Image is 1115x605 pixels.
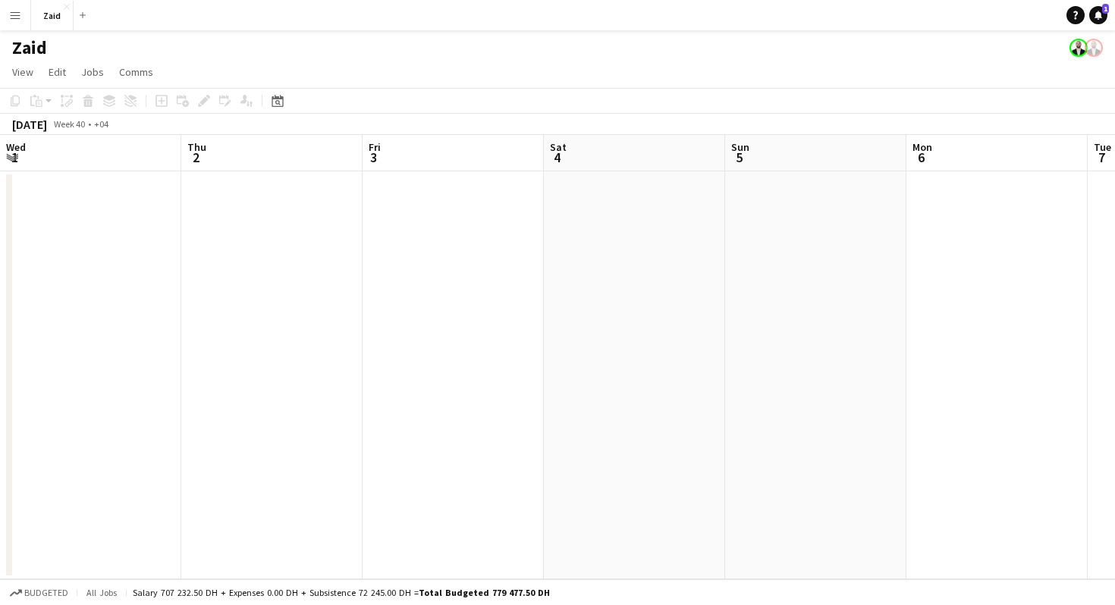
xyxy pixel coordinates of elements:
[729,149,749,166] span: 5
[6,140,26,154] span: Wed
[42,62,72,82] a: Edit
[1094,140,1111,154] span: Tue
[24,588,68,598] span: Budgeted
[1085,39,1103,57] app-user-avatar: Zaid Rahmoun
[419,587,550,598] span: Total Budgeted 779 477.50 DH
[113,62,159,82] a: Comms
[187,140,206,154] span: Thu
[94,118,108,130] div: +04
[731,140,749,154] span: Sun
[912,140,932,154] span: Mon
[81,65,104,79] span: Jobs
[548,149,567,166] span: 4
[1102,4,1109,14] span: 1
[6,62,39,82] a: View
[50,118,88,130] span: Week 40
[366,149,381,166] span: 3
[31,1,74,30] button: Zaid
[12,65,33,79] span: View
[185,149,206,166] span: 2
[133,587,550,598] div: Salary 707 232.50 DH + Expenses 0.00 DH + Subsistence 72 245.00 DH =
[12,117,47,132] div: [DATE]
[4,149,26,166] span: 1
[49,65,66,79] span: Edit
[119,65,153,79] span: Comms
[910,149,932,166] span: 6
[8,585,71,601] button: Budgeted
[369,140,381,154] span: Fri
[550,140,567,154] span: Sat
[83,587,120,598] span: All jobs
[12,36,47,59] h1: Zaid
[75,62,110,82] a: Jobs
[1069,39,1088,57] app-user-avatar: Zaid Rahmoun
[1089,6,1107,24] a: 1
[1091,149,1111,166] span: 7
